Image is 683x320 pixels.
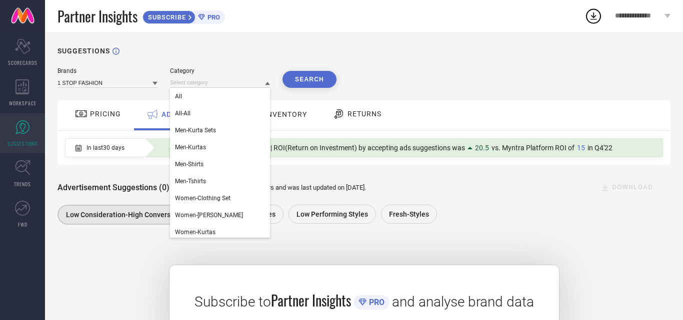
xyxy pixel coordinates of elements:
[66,211,180,219] span: Low Consideration-High Conversion
[475,144,489,152] span: 20.5
[191,144,465,152] span: sellers viewed sugestions | ROI(Return on Investment) by accepting ads suggestions was
[175,93,182,100] span: All
[175,127,216,134] span: Men-Kurta Sets
[170,77,270,88] input: Select category
[175,229,215,236] span: Women-Kurtas
[90,110,121,118] span: PRICING
[170,122,270,139] div: Men-Kurta Sets
[170,207,270,224] div: Women-Kurta Sets
[57,47,110,55] h1: SUGGESTIONS
[194,294,271,310] span: Subscribe to
[271,290,351,311] span: Partner Insights
[170,139,270,156] div: Men-Kurtas
[7,140,38,147] span: SUGGESTIONS
[366,298,384,307] span: PRO
[175,178,206,185] span: Men-Tshirts
[347,110,381,118] span: RETURNS
[577,144,585,152] span: 15
[170,67,270,74] div: Category
[175,144,206,151] span: Men-Kurtas
[143,13,188,21] span: SUBSCRIBE
[170,173,270,190] div: Men-Tshirts
[8,59,37,66] span: SCORECARDS
[175,195,230,202] span: Women-Clothing Set
[170,105,270,122] div: All-All
[587,144,612,152] span: in Q4'22
[9,99,36,107] span: WORKSPACE
[282,71,336,88] button: Search
[170,224,270,241] div: Women-Kurtas
[175,110,190,117] span: All-All
[170,190,270,207] div: Women-Clothing Set
[164,141,617,154] div: Percentage of sellers who have viewed suggestions for the current Insight Type
[57,67,157,74] div: Brands
[14,180,31,188] span: TRENDS
[205,13,220,21] span: PRO
[584,7,602,25] div: Open download list
[142,8,225,24] a: SUBSCRIBEPRO
[170,156,270,173] div: Men-Shirts
[175,161,203,168] span: Men-Shirts
[175,212,243,219] span: Women-[PERSON_NAME]
[491,144,574,152] span: vs. Myntra Platform ROI of
[169,144,188,152] span: 4.04%
[296,210,368,218] span: Low Performing Styles
[57,6,137,26] span: Partner Insights
[18,221,27,228] span: FWD
[392,294,534,310] span: and analyse brand data
[86,144,124,151] span: In last 30 days
[389,210,429,218] span: Fresh-Styles
[57,183,169,192] span: Advertisement Suggestions (0)
[264,110,307,118] span: INVENTORY
[191,184,366,191] span: Data is based on last 30 days and was last updated on [DATE] .
[161,110,224,118] span: ADVERTISEMENT
[170,88,270,105] div: All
